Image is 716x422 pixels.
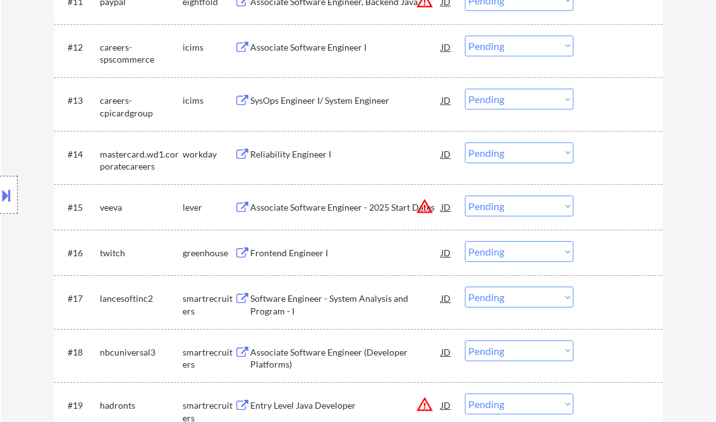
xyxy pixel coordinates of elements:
div: JD [440,287,453,309]
button: warning_amber [416,197,434,215]
div: JD [440,394,453,416]
div: JD [440,195,453,218]
div: JD [440,241,453,264]
div: JD [440,142,453,165]
div: smartrecruiters [183,346,235,371]
button: warning_amber [416,395,434,413]
div: JD [440,89,453,111]
div: Software Engineer - System Analysis and Program - I [251,292,442,317]
div: JD [440,340,453,363]
div: nbcuniversal3 [100,346,183,359]
div: #19 [68,399,90,412]
div: #12 [68,41,90,54]
div: Associate Software Engineer I [251,41,442,54]
div: Associate Software Engineer (Developer Platforms) [251,346,442,371]
div: Reliability Engineer I [251,148,442,161]
div: hadronts [100,399,183,412]
div: #18 [68,346,90,359]
div: Entry Level Java Developer [251,399,442,412]
div: JD [440,35,453,58]
div: icims [183,41,235,54]
div: SysOps Engineer I/ System Engineer [251,94,442,107]
div: careers-spscommerce [100,41,183,66]
div: Frontend Engineer I [251,247,442,259]
div: Associate Software Engineer - 2025 Start Dates [251,201,442,214]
